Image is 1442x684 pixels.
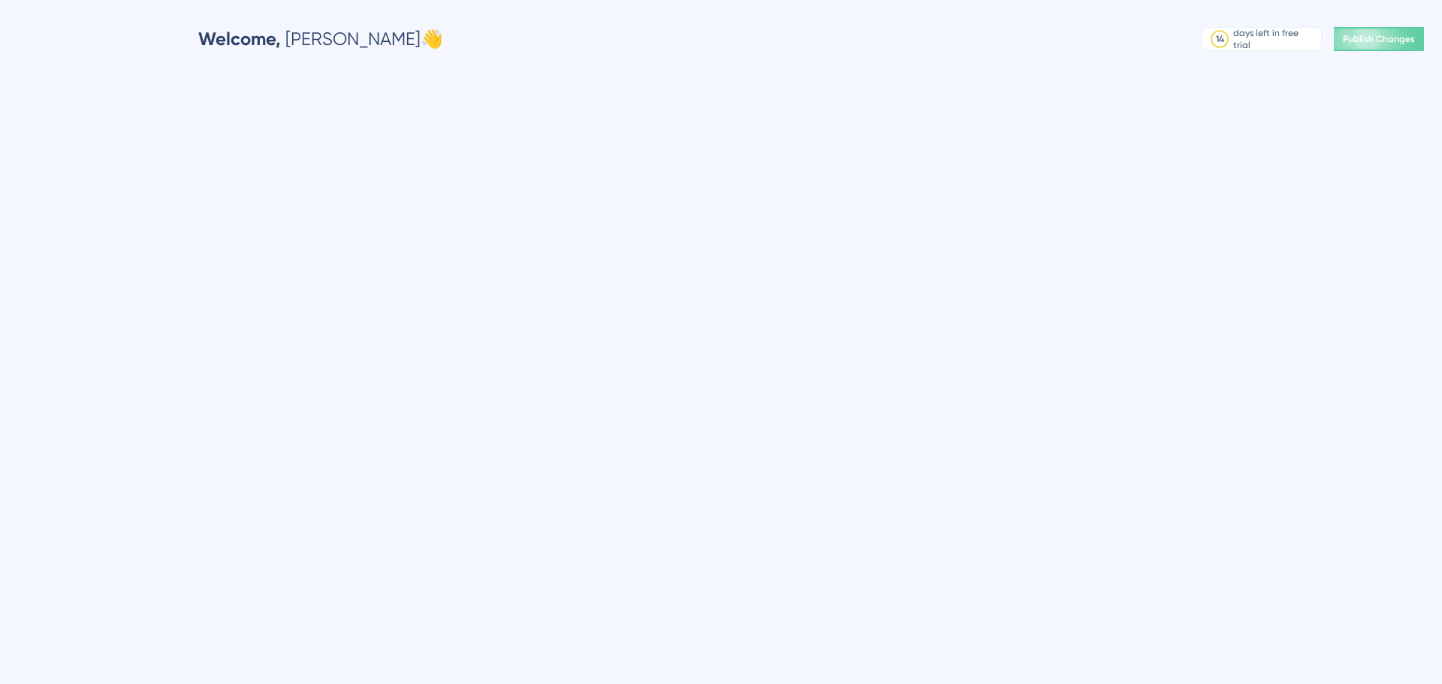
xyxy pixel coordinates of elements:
[198,28,281,50] span: Welcome,
[1343,33,1415,45] span: Publish Changes
[198,27,443,51] div: [PERSON_NAME] 👋
[1233,27,1317,51] div: days left in free trial
[1334,27,1424,51] button: Publish Changes
[1216,33,1224,45] div: 14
